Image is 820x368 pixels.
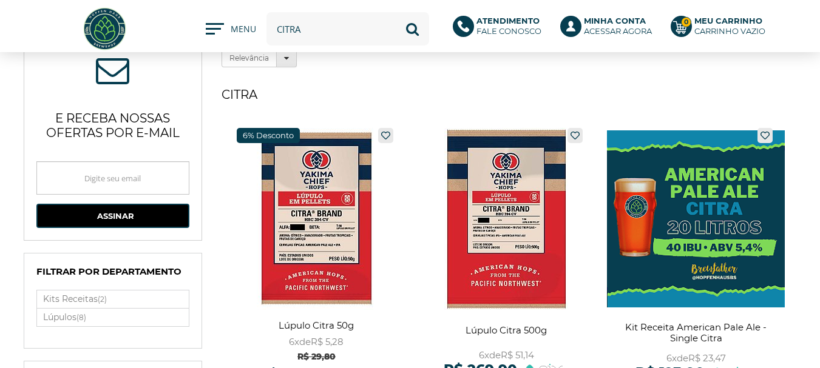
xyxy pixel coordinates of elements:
[453,16,548,42] a: AtendimentoFale conosco
[98,295,107,304] small: (2)
[396,12,429,45] button: Buscar
[37,290,189,308] label: Kits Receitas
[222,49,277,67] label: Relevância
[36,161,189,195] input: Digite seu email
[36,266,189,284] h4: Filtrar por Departamento
[694,26,765,36] div: Carrinho Vazio
[36,204,189,228] button: Assinar
[584,16,646,25] b: Minha Conta
[584,16,652,36] p: Acessar agora
[560,16,659,42] a: Minha ContaAcessar agora
[37,309,189,326] label: Lúpulos
[222,82,796,107] h1: citra
[76,313,86,322] small: (8)
[37,309,189,326] a: Lúpulos(8)
[231,23,254,41] span: MENU
[206,23,254,35] button: MENU
[694,16,762,25] b: Meu Carrinho
[36,96,189,149] p: e receba nossas ofertas por e-mail
[82,6,127,52] img: Hopfen Haus BrewShop
[476,16,541,36] p: Fale conosco
[37,290,189,308] a: Kits Receitas(2)
[681,17,691,27] strong: 0
[96,62,129,84] span: ASSINE NOSSA NEWSLETTER
[266,12,429,45] input: Digite o que você procura
[476,16,540,25] b: Atendimento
